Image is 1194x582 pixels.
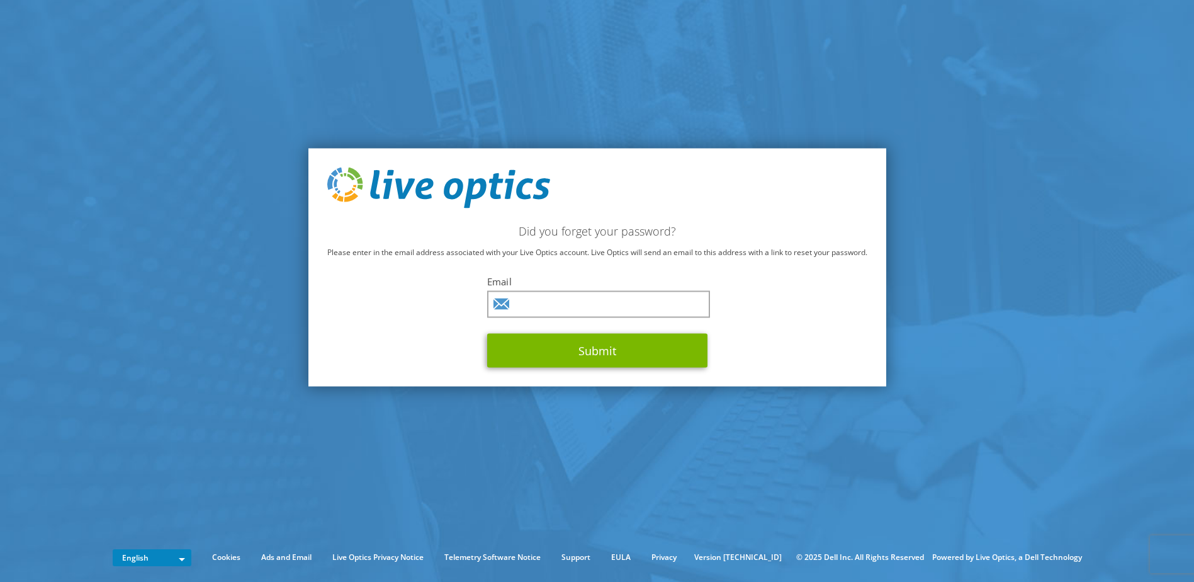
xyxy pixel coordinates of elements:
[552,551,600,564] a: Support
[642,551,686,564] a: Privacy
[487,275,707,288] label: Email
[327,167,550,208] img: live_optics_svg.svg
[327,224,867,238] h2: Did you forget your password?
[327,246,867,260] p: Please enter in the email address associated with your Live Optics account. Live Optics will send...
[688,551,788,564] li: Version [TECHNICAL_ID]
[203,551,250,564] a: Cookies
[487,334,707,368] button: Submit
[932,551,1082,564] li: Powered by Live Optics, a Dell Technology
[252,551,321,564] a: Ads and Email
[323,551,433,564] a: Live Optics Privacy Notice
[602,551,640,564] a: EULA
[435,551,550,564] a: Telemetry Software Notice
[790,551,930,564] li: © 2025 Dell Inc. All Rights Reserved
